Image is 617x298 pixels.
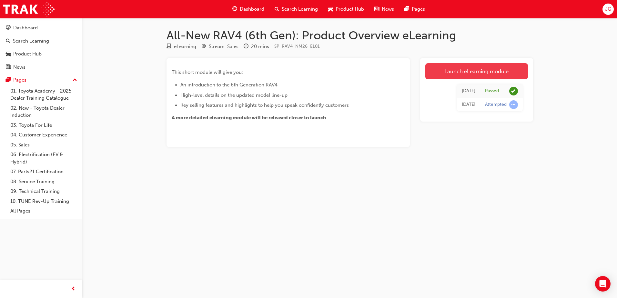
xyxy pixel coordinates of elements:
[275,5,279,13] span: search-icon
[369,3,399,16] a: news-iconNews
[269,3,323,16] a: search-iconSearch Learning
[274,44,320,49] span: Learning resource code
[13,24,38,32] div: Dashboard
[509,100,518,109] span: learningRecordVerb_ATTEMPT-icon
[8,186,80,196] a: 09. Technical Training
[180,82,278,88] span: An introduction to the 6th Generation RAV4
[485,88,499,94] div: Passed
[323,3,369,16] a: car-iconProduct Hub
[8,130,80,140] a: 04. Customer Experience
[227,3,269,16] a: guage-iconDashboard
[232,5,237,13] span: guage-icon
[425,63,528,79] a: Launch eLearning module
[13,50,42,58] div: Product Hub
[3,2,55,16] img: Trak
[485,102,507,108] div: Attempted
[3,74,80,86] button: Pages
[595,276,611,292] div: Open Intercom Messenger
[172,69,243,75] span: This short module will give you:
[201,43,238,51] div: Stream
[244,43,269,51] div: Duration
[3,22,80,34] a: Dashboard
[8,206,80,216] a: All Pages
[167,43,196,51] div: Type
[174,43,196,50] div: eLearning
[6,38,10,44] span: search-icon
[167,28,533,43] h1: All-New RAV4 (6th Gen): Product Overview eLearning
[374,5,379,13] span: news-icon
[3,35,80,47] a: Search Learning
[399,3,430,16] a: pages-iconPages
[201,44,206,50] span: target-icon
[3,48,80,60] a: Product Hub
[167,44,171,50] span: learningResourceType_ELEARNING-icon
[6,77,11,83] span: pages-icon
[3,61,80,73] a: News
[382,5,394,13] span: News
[328,5,333,13] span: car-icon
[13,76,26,84] div: Pages
[13,37,49,45] div: Search Learning
[8,167,80,177] a: 07. Parts21 Certification
[240,5,264,13] span: Dashboard
[8,103,80,120] a: 02. New - Toyota Dealer Induction
[602,4,614,15] button: JG
[71,285,76,293] span: prev-icon
[3,21,80,74] button: DashboardSearch LearningProduct HubNews
[412,5,425,13] span: Pages
[209,43,238,50] div: Stream: Sales
[244,44,248,50] span: clock-icon
[6,51,11,57] span: car-icon
[605,5,611,13] span: JG
[336,5,364,13] span: Product Hub
[462,101,475,108] div: Thu Sep 04 2025 12:11:00 GMT+0800 (Australian Western Standard Time)
[172,115,326,121] span: A more detailed elearning module will be released closer to launch
[8,177,80,187] a: 08. Service Training
[8,120,80,130] a: 03. Toyota For Life
[8,140,80,150] a: 05. Sales
[8,196,80,206] a: 10. TUNE Rev-Up Training
[180,92,288,98] span: High-level details on the updated model line-up
[73,76,77,84] span: up-icon
[180,102,349,108] span: Key selling features and highlights to help you speak confidently customers
[509,87,518,95] span: learningRecordVerb_PASS-icon
[282,5,318,13] span: Search Learning
[8,86,80,103] a: 01. Toyota Academy - 2025 Dealer Training Catalogue
[6,25,11,31] span: guage-icon
[6,65,11,70] span: news-icon
[404,5,409,13] span: pages-icon
[13,64,25,71] div: News
[462,87,475,95] div: Thu Sep 04 2025 12:17:55 GMT+0800 (Australian Western Standard Time)
[251,43,269,50] div: 20 mins
[8,150,80,167] a: 06. Electrification (EV & Hybrid)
